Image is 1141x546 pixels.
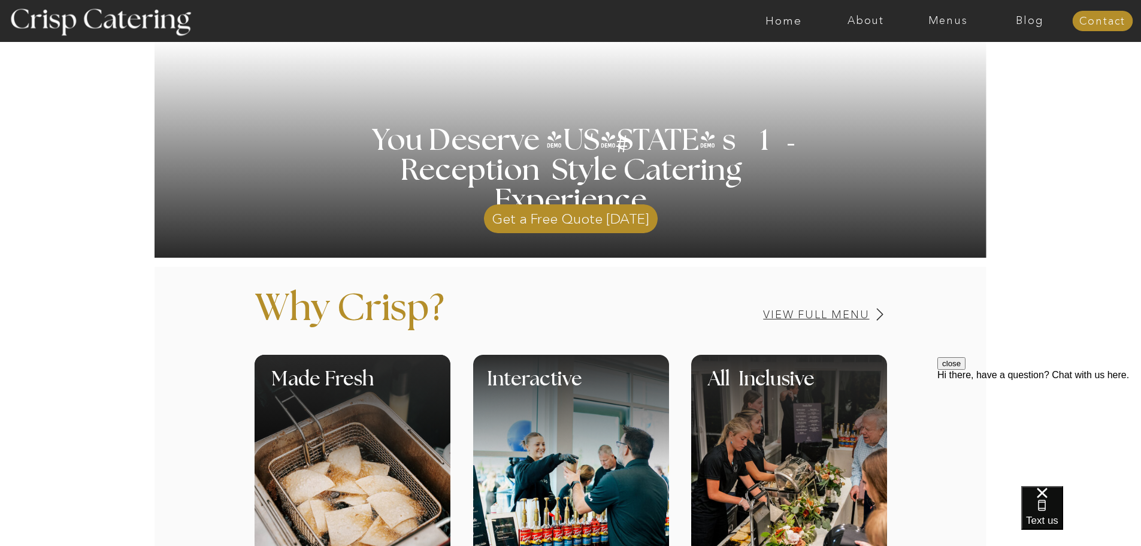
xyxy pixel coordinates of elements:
[331,126,812,216] h1: You Deserve [US_STATE] s 1 Reception Style Catering Experience
[907,15,989,27] a: Menus
[271,370,492,405] h1: Made Fresh
[567,126,616,156] h3: '
[989,15,1071,27] a: Blog
[1021,486,1141,546] iframe: podium webchat widget bubble
[708,370,923,405] h1: All Inclusive
[487,370,743,405] h1: Interactive
[743,15,825,27] a: Home
[937,357,1141,501] iframe: podium webchat widget prompt
[1072,16,1133,28] a: Contact
[589,132,658,167] h3: #
[484,198,658,233] a: Get a Free Quote [DATE]
[825,15,907,27] a: About
[764,112,798,180] h3: '
[255,290,577,345] p: Why Crisp?
[680,309,870,321] a: View Full Menu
